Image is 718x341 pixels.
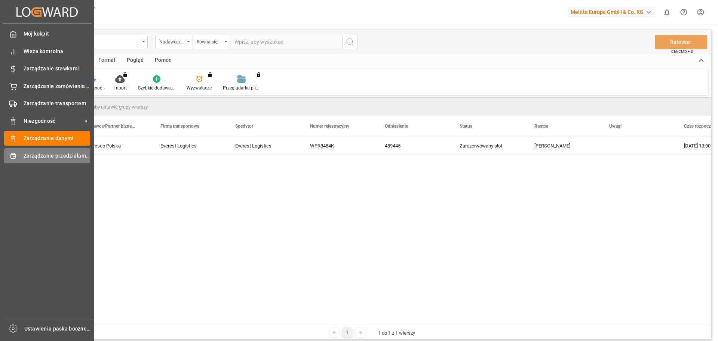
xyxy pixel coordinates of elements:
button: pokaż 0 nowych powiadomień [659,4,675,21]
font: Everest Logistics [235,143,271,149]
font: Everest Logistics [160,143,197,149]
font: [DATE] 13:00:00 [684,143,717,149]
font: Zarezerwowany slot [460,143,502,149]
input: Wpisz, aby wyszukać [230,35,342,49]
font: Zarządzanie danymi [24,135,74,141]
font: Ctrl/CMD + S [671,49,693,54]
font: Numer rejestracyjny [310,124,349,129]
font: Przeciągnij tutaj, aby ustawić grupy wierszy [56,104,148,110]
a: Zarządzanie stawkami [4,61,90,76]
font: 1 do 1 z 1 wierszy [378,330,415,336]
font: Status [460,124,472,129]
a: Zarządzanie transportem [4,96,90,111]
font: Zarządzanie zamówieniami [24,83,92,89]
a: Zarządzanie przedziałami czasowymi [4,148,90,163]
font: Pogląd [127,57,144,63]
button: Centrum pomocy [675,4,692,21]
font: Nadawca/Partner biznesowy [86,124,142,129]
font: Szybkie dodawanie [138,85,177,91]
font: Ratować [670,39,691,45]
font: Odniesienie [385,124,408,129]
font: [PERSON_NAME] [534,143,570,149]
font: Mój kokpit [24,31,49,37]
font: Niezgodność [24,118,56,124]
font: Pomoc [155,57,171,63]
font: Zarządzanie stawkami [24,66,79,71]
a: Zarządzanie danymi [4,131,90,146]
font: Ustawienia paska bocznego [24,326,93,332]
font: Zarządzanie przedziałami czasowymi [24,153,116,159]
font: 489445 [385,143,401,149]
font: Nadawca/Partner biznesowy [159,39,218,45]
font: WPR8484K [310,143,334,149]
a: Mój kokpit [4,27,90,41]
button: Ratować [655,35,707,49]
font: Wieża kontrolna [24,48,64,54]
font: Uwagi [609,124,622,129]
font: Format [98,57,116,63]
button: otwórz menu [155,35,193,49]
button: otwórz menu [193,35,230,49]
a: Zarządzanie zamówieniami [4,79,90,93]
font: Zarządzanie transportem [24,100,86,106]
font: Melitta Europa GmbH & Co. KG [571,9,644,15]
button: Melitta Europa GmbH & Co. KG [568,5,659,19]
font: Spedytor [235,124,253,129]
font: 1 [346,330,349,335]
font: Firma transportowa [160,124,199,129]
button: przycisk wyszukiwania [342,35,358,49]
font: Cofresco Polska [86,143,121,149]
font: Równa się [197,39,217,45]
font: Rampa [534,124,548,129]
